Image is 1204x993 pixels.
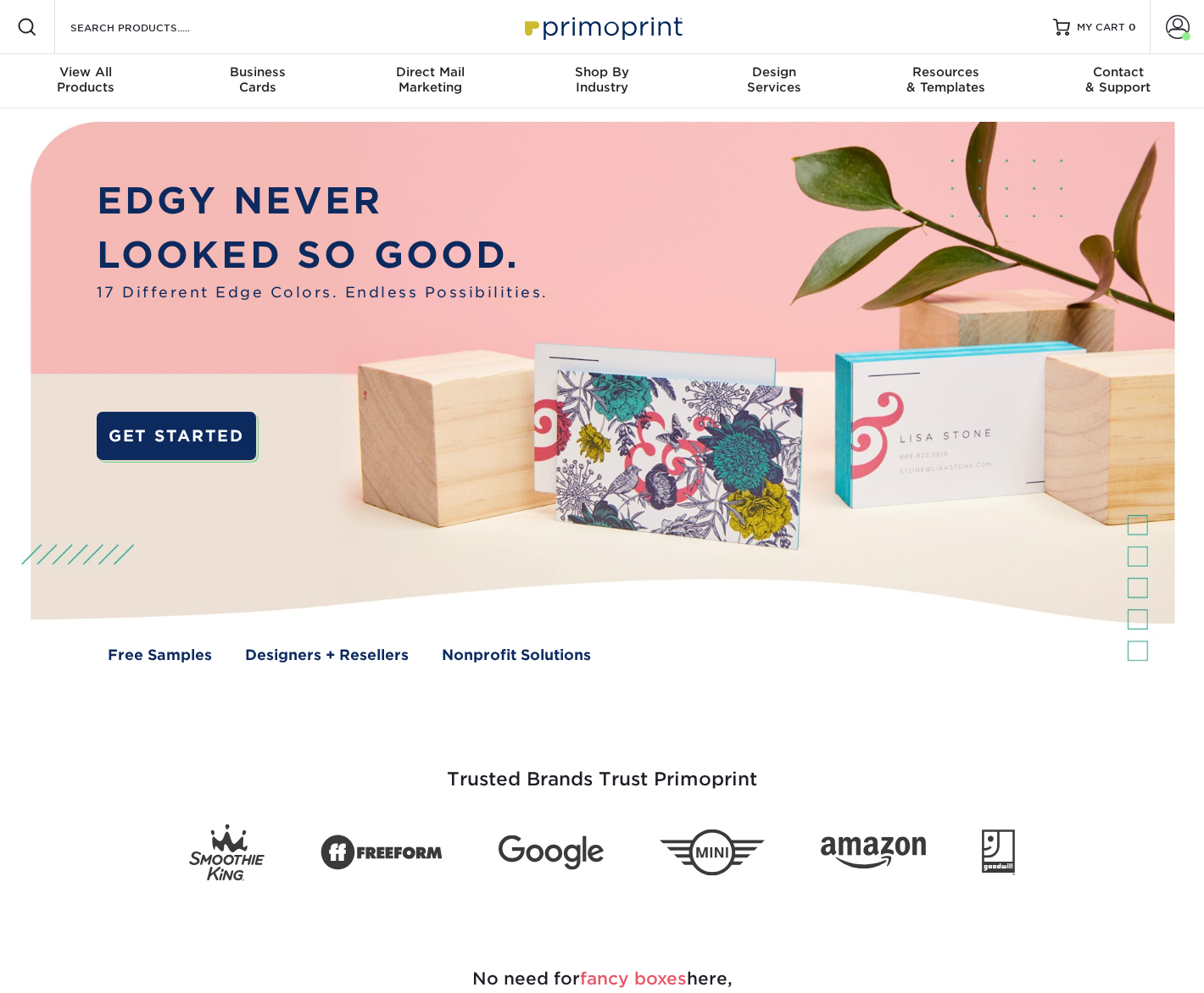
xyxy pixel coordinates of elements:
[580,968,687,989] span: fancy boxes
[245,645,409,667] a: Designers + Resellers
[442,645,591,667] a: Nonprofit Solutions
[69,17,234,37] input: SEARCH PRODUCTS.....
[172,54,344,108] a: BusinessCards
[1032,64,1204,80] span: Contact
[1077,20,1125,35] span: MY CART
[189,824,265,881] img: Smoothie King
[688,54,860,108] a: DesignServices
[982,829,1015,875] img: Goodwill
[321,825,443,879] img: Freeform
[499,835,604,870] img: Google
[97,412,257,459] a: GET STARTED
[1129,21,1136,33] span: 0
[97,282,549,304] span: 17 Different Edge Colors. Endless Possibilities.
[97,228,549,282] p: LOOKED SO GOOD.
[660,829,765,876] img: Mini
[516,54,688,108] a: Shop ByIndustry
[688,64,860,95] div: Services
[344,64,516,80] span: Direct Mail
[344,54,516,108] a: Direct MailMarketing
[172,64,344,80] span: Business
[108,645,212,667] a: Free Samples
[860,64,1032,80] span: Resources
[516,64,688,80] span: Shop By
[688,64,860,80] span: Design
[860,54,1032,108] a: Resources& Templates
[517,8,687,45] img: Primoprint
[344,64,516,95] div: Marketing
[516,64,688,95] div: Industry
[821,836,926,868] img: Amazon
[97,174,549,228] p: EDGY NEVER
[106,728,1098,811] h3: Trusted Brands Trust Primoprint
[172,64,344,95] div: Cards
[1032,54,1204,108] a: Contact& Support
[1032,64,1204,95] div: & Support
[860,64,1032,95] div: & Templates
